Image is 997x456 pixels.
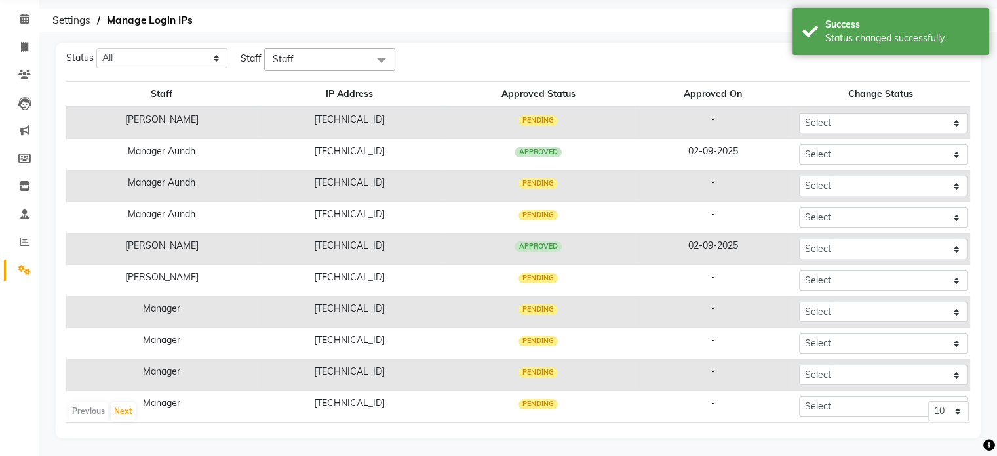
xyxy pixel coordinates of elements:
[518,367,558,378] span: PENDING
[518,115,558,126] span: PENDING
[635,297,791,328] td: -
[100,9,199,32] span: Manage Login IPs
[257,202,442,234] td: [TECHNICAL_ID]
[635,265,791,297] td: -
[635,328,791,360] td: -
[66,234,257,265] td: [PERSON_NAME]
[66,202,257,234] td: Manager Aundh
[825,18,979,31] div: Success
[66,297,257,328] td: Manager
[66,107,257,139] td: [PERSON_NAME]
[46,9,97,32] span: Settings
[111,402,136,421] button: Next
[825,31,979,45] div: Status changed successfully.
[66,171,257,202] td: Manager Aundh
[66,51,94,65] span: Status
[635,171,791,202] td: -
[635,139,791,171] td: 02-09-2025
[257,139,442,171] td: [TECHNICAL_ID]
[66,139,257,171] td: Manager Aundh
[257,297,442,328] td: [TECHNICAL_ID]
[635,107,791,139] td: -
[257,107,442,139] td: [TECHNICAL_ID]
[442,82,635,108] th: Approved Status
[791,82,970,108] th: Change Status
[66,360,257,391] td: Manager
[518,178,558,189] span: PENDING
[257,360,442,391] td: [TECHNICAL_ID]
[257,391,442,423] td: [TECHNICAL_ID]
[518,210,558,220] span: PENDING
[66,82,257,108] th: Staff
[635,391,791,423] td: -
[635,360,791,391] td: -
[518,273,558,283] span: PENDING
[518,399,558,409] span: PENDING
[635,234,791,265] td: 02-09-2025
[257,171,442,202] td: [TECHNICAL_ID]
[257,234,442,265] td: [TECHNICAL_ID]
[66,265,257,297] td: [PERSON_NAME]
[241,52,262,66] span: Staff
[635,202,791,234] td: -
[273,53,294,65] span: Staff
[518,336,558,346] span: PENDING
[257,328,442,360] td: [TECHNICAL_ID]
[635,82,791,108] th: Approved On
[257,82,442,108] th: IP Address
[257,265,442,297] td: [TECHNICAL_ID]
[518,304,558,315] span: PENDING
[515,241,562,252] span: APPROVED
[66,328,257,360] td: Manager
[66,391,257,423] td: Manager
[515,147,562,157] span: APPROVED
